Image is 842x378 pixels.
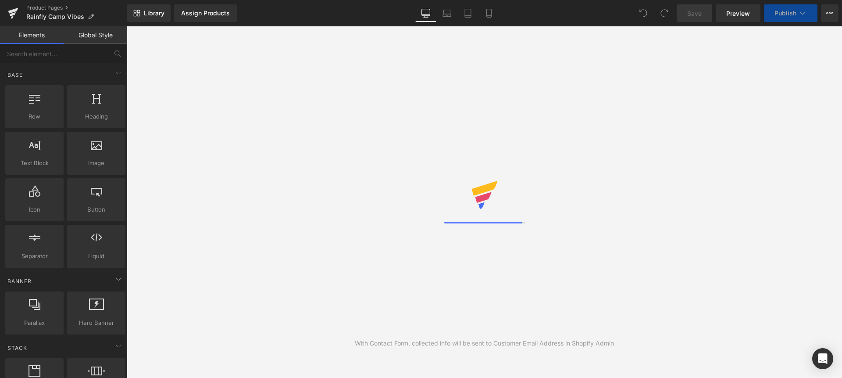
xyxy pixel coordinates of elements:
a: Laptop [436,4,457,22]
span: Banner [7,277,32,285]
a: New Library [127,4,171,22]
span: Text Block [8,158,61,168]
a: Mobile [478,4,499,22]
span: Liquid [70,252,123,261]
button: Redo [656,4,673,22]
a: Desktop [415,4,436,22]
span: Button [70,205,123,214]
div: Open Intercom Messenger [812,348,833,369]
button: Undo [635,4,652,22]
span: Icon [8,205,61,214]
button: Publish [764,4,817,22]
span: Stack [7,344,28,352]
a: Tablet [457,4,478,22]
span: Preview [726,9,750,18]
span: Image [70,158,123,168]
span: Row [8,112,61,121]
span: Parallax [8,318,61,328]
span: Heading [70,112,123,121]
span: Separator [8,252,61,261]
span: Save [687,9,702,18]
span: Base [7,71,24,79]
a: Preview [716,4,760,22]
a: Product Pages [26,4,127,11]
button: More [821,4,838,22]
span: Rainfly Camp Vibes [26,13,84,20]
span: Hero Banner [70,318,123,328]
a: Global Style [64,26,127,44]
div: Assign Products [181,10,230,17]
span: Library [144,9,164,17]
div: With Contact Form, collected info will be sent to Customer Email Address in Shopify Admin [355,338,614,348]
span: Publish [774,10,796,17]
